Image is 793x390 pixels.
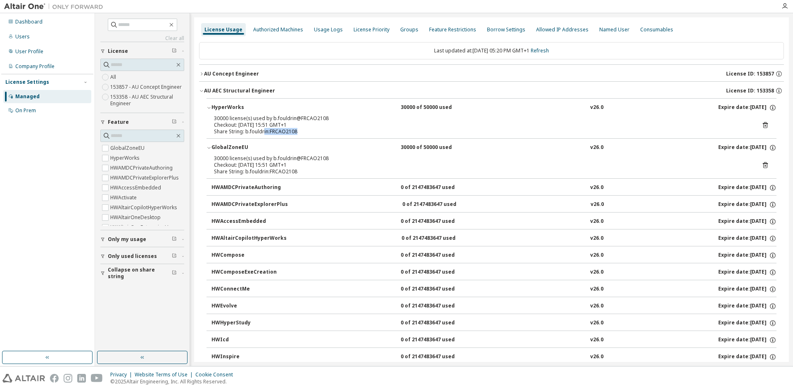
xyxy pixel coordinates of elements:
img: linkedin.svg [77,374,86,383]
div: HyperWorks [211,104,286,111]
div: Users [15,33,30,40]
button: Only used licenses [100,247,184,265]
div: On Prem [15,107,36,114]
div: 0 of 2147483647 used [401,235,476,242]
span: Feature [108,119,129,125]
div: Expire date: [DATE] [718,184,776,191]
div: Expire date: [DATE] [718,319,776,327]
div: HWAccessEmbedded [211,218,286,225]
button: HWHyperStudy0 of 2147483647 usedv26.0Expire date:[DATE] [211,314,776,332]
span: Only my usage [108,236,146,243]
span: Clear filter [172,270,177,277]
label: HWActivate [110,193,138,203]
div: Usage Logs [314,26,343,33]
div: Expire date: [DATE] [718,218,776,225]
button: HWAMDCPrivateAuthoring0 of 2147483647 usedv26.0Expire date:[DATE] [211,179,776,197]
div: v26.0 [590,218,603,225]
div: 30000 of 50000 used [401,104,475,111]
div: GlobalZoneEU [211,144,286,151]
div: v26.0 [590,269,603,276]
label: HWAMDCPrivateAuthoring [110,163,174,173]
div: 0 of 2147483647 used [401,252,475,259]
div: 30000 license(s) used by b.fouldrin@FRCAO2108 [214,155,749,162]
div: Expire date: [DATE] [718,286,776,293]
div: HWHyperStudy [211,319,286,327]
div: 0 of 2147483647 used [401,218,475,225]
div: Checkout: [DATE] 15:51 GMT+1 [214,162,749,168]
div: Expire date: [DATE] [718,144,776,151]
button: HWAltairCopilotHyperWorks0 of 2147483647 usedv26.0Expire date:[DATE] [211,229,776,248]
div: v26.0 [590,319,603,327]
div: v26.0 [590,184,603,191]
div: HWIcd [211,336,286,344]
div: HWCompose [211,252,286,259]
div: Checkout: [DATE] 15:51 GMT+1 [214,122,749,128]
button: HWAMDCPrivateExplorerPlus0 of 2147483647 usedv26.0Expire date:[DATE] [211,196,776,214]
div: Share String: b.fouldrin:FRCAO2108 [214,128,749,135]
div: HWAMDCPrivateExplorerPlus [211,201,288,208]
div: Company Profile [15,63,55,70]
label: HWAltairOneDesktop [110,213,162,222]
img: youtube.svg [91,374,103,383]
div: Authorized Machines [253,26,303,33]
div: Expire date: [DATE] [718,252,776,259]
div: v26.0 [590,235,603,242]
div: v26.0 [590,336,603,344]
div: License Priority [354,26,389,33]
div: v26.0 [591,201,604,208]
div: License Settings [5,79,49,85]
label: HWAMDCPrivateExplorerPlus [110,173,180,183]
div: v26.0 [590,104,603,111]
span: License ID: 153358 [726,87,774,94]
div: Named User [599,26,629,33]
label: HWAltairCopilotHyperWorks [110,203,179,213]
span: Clear filter [172,236,177,243]
div: HWInspire [211,353,286,361]
div: 0 of 2147483647 used [401,184,475,191]
button: Feature [100,113,184,131]
div: v26.0 [590,353,603,361]
div: 0 of 2147483647 used [401,336,475,344]
button: HWIcd0 of 2147483647 usedv26.0Expire date:[DATE] [211,331,776,349]
button: HyperWorks30000 of 50000 usedv26.0Expire date:[DATE] [207,99,776,117]
button: HWEvolve0 of 2147483647 usedv26.0Expire date:[DATE] [211,297,776,315]
button: AU AEC Structural EngineerLicense ID: 153358 [199,82,784,100]
button: HWComposeExeCreation0 of 2147483647 usedv26.0Expire date:[DATE] [211,263,776,281]
label: HyperWorks [110,153,141,163]
span: Clear filter [172,253,177,260]
div: Allowed IP Addresses [536,26,589,33]
img: facebook.svg [50,374,59,383]
div: Feature Restrictions [429,26,476,33]
a: Clear all [100,35,184,42]
div: HWAMDCPrivateAuthoring [211,184,286,191]
label: All [110,72,118,82]
button: HWAccessEmbedded0 of 2147483647 usedv26.0Expire date:[DATE] [211,213,776,231]
span: License ID: 153857 [726,71,774,77]
div: Cookie Consent [195,371,238,378]
label: 153358 - AU AEC Structural Engineer [110,92,184,109]
img: instagram.svg [64,374,72,383]
div: 0 of 2147483647 used [401,353,475,361]
div: License Usage [204,26,242,33]
div: Expire date: [DATE] [718,336,776,344]
a: Refresh [531,47,549,54]
img: altair_logo.svg [2,374,45,383]
div: Expire date: [DATE] [718,235,776,242]
div: Managed [15,93,40,100]
div: Groups [400,26,418,33]
div: Share String: b.fouldrin:FRCAO2108 [214,168,749,175]
img: Altair One [4,2,107,11]
span: Clear filter [172,48,177,54]
button: GlobalZoneEU30000 of 50000 usedv26.0Expire date:[DATE] [207,139,776,157]
span: Only used licenses [108,253,157,260]
div: HWAltairCopilotHyperWorks [211,235,287,242]
label: GlobalZoneEU [110,143,146,153]
div: 0 of 2147483647 used [402,201,477,208]
div: Consumables [640,26,673,33]
div: HWEvolve [211,303,286,310]
div: 0 of 2147483647 used [401,319,475,327]
div: Expire date: [DATE] [718,201,776,208]
div: 30000 of 50000 used [401,144,475,151]
button: AU Concept EngineerLicense ID: 153857 [199,65,784,83]
div: v26.0 [590,286,603,293]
